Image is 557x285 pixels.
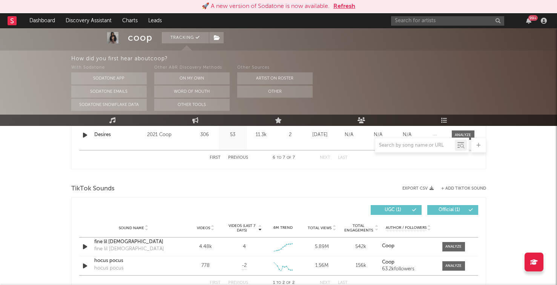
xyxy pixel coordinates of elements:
[147,130,188,139] div: 2021 Coop
[237,63,313,72] div: Other Sources
[71,99,147,111] button: Sodatone Snowflake Data
[382,244,434,249] a: Coop
[382,244,394,248] strong: Coop
[382,260,394,265] strong: Coop
[162,32,209,43] button: Tracking
[277,131,304,139] div: 2
[382,260,434,265] a: Coop
[210,156,221,160] button: First
[427,205,478,215] button: Official(1)
[24,13,60,28] a: Dashboard
[434,187,486,191] button: + Add TikTok Sound
[119,226,144,230] span: Sound Name
[94,131,144,139] a: Desires
[221,131,245,139] div: 53
[154,72,230,84] button: On My Own
[94,265,124,272] div: hocus pocus
[391,16,504,26] input: Search for artists
[371,205,422,215] button: UGC(1)
[287,156,291,159] span: of
[402,186,434,191] button: Export CSV
[376,208,410,212] span: UGC ( 1 )
[526,18,531,24] button: 99+
[197,226,210,230] span: Videos
[333,2,355,11] button: Refresh
[94,257,173,265] a: hocus pocus
[343,243,378,251] div: 542k
[277,156,281,159] span: to
[336,131,362,139] div: N/A
[308,226,331,230] span: Total Views
[71,86,147,98] button: Sodatone Emails
[188,243,223,251] div: 4.48k
[242,262,247,270] span: -2
[117,13,143,28] a: Charts
[237,86,313,98] button: Other
[71,72,147,84] button: Sodatone App
[441,187,486,191] button: + Add TikTok Sound
[210,281,221,285] button: First
[154,99,230,111] button: Other Tools
[227,224,257,233] span: Videos (last 7 days)
[320,156,330,160] button: Next
[71,184,115,193] span: TikTok Sounds
[237,72,313,84] button: Artist on Roster
[202,2,330,11] div: 🚀 A new version of Sodatone is now available.
[375,142,455,149] input: Search by song name or URL
[304,243,339,251] div: 5.89M
[94,245,164,253] div: fine lil [DEMOGRAPHIC_DATA]
[265,225,301,231] div: 6M Trend
[338,156,348,160] button: Last
[71,63,147,72] div: With Sodatone
[365,131,391,139] div: N/A
[228,156,248,160] button: Previous
[154,86,230,98] button: Word Of Mouth
[263,153,305,162] div: 6 7 7
[343,224,374,233] span: Total Engagements
[128,32,152,43] div: coop
[94,238,173,246] a: fine lil [DEMOGRAPHIC_DATA]
[386,225,427,230] span: Author / Followers
[320,281,330,285] button: Next
[432,208,467,212] span: Official ( 1 )
[192,131,217,139] div: 306
[343,262,378,270] div: 156k
[60,13,117,28] a: Discovery Assistant
[286,281,291,285] span: of
[394,131,420,139] div: N/A
[243,243,246,251] div: 4
[276,281,281,285] span: to
[143,13,167,28] a: Leads
[338,281,348,285] button: Last
[528,15,538,21] div: 99 +
[382,267,434,272] div: 63.2k followers
[154,63,230,72] div: Other A&R Discovery Methods
[249,131,273,139] div: 11.3k
[304,262,339,270] div: 1.56M
[228,281,248,285] button: Previous
[307,131,333,139] div: [DATE]
[188,262,223,270] div: 778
